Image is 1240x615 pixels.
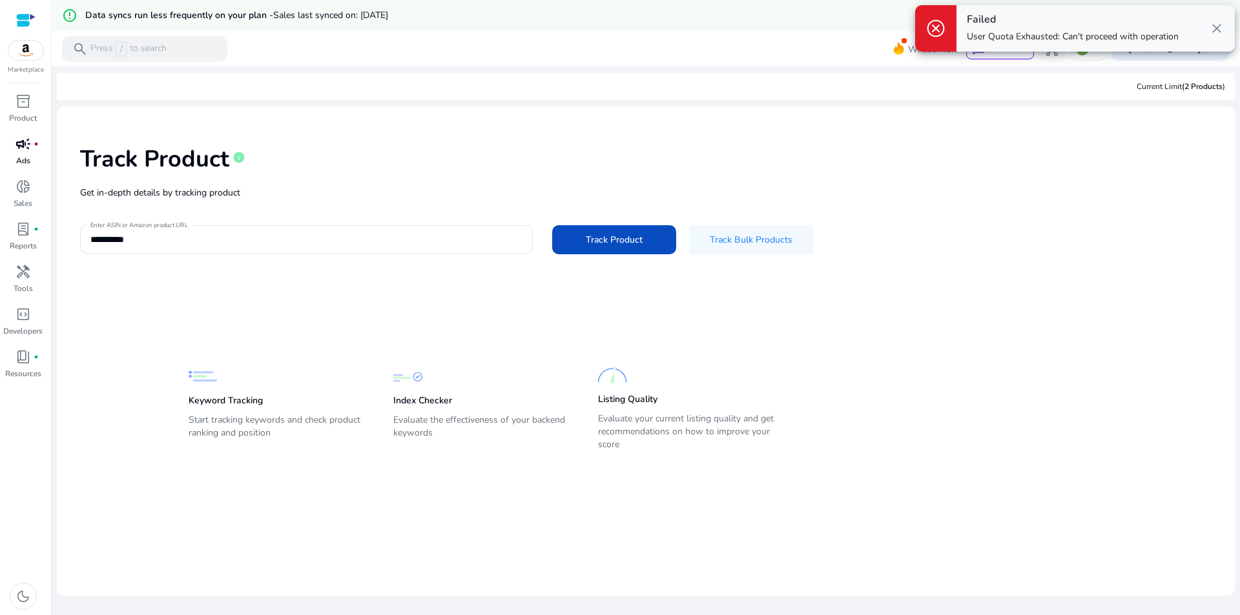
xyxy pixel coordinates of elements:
h4: Failed [967,14,1179,26]
p: Press to search [90,42,167,56]
p: Developers [3,325,43,337]
img: Keyword Tracking [189,362,218,391]
p: Tools [14,283,33,294]
p: Index Checker [393,394,452,407]
p: Listing Quality [598,393,657,406]
p: Resources [5,368,41,379]
p: Sales [14,197,32,209]
img: Index Checker [393,362,422,391]
span: code_blocks [15,307,31,322]
mat-icon: error_outline [62,8,77,23]
h5: Data syncs run less frequently on your plan - [85,10,388,21]
p: Ads [16,155,30,166]
span: lab_profile [15,221,31,237]
p: Keyword Tracking [189,394,263,407]
span: inventory_2 [15,94,31,109]
p: Product [9,112,37,124]
span: handyman [15,264,31,279]
span: cancel [925,18,946,39]
p: Start tracking keywords and check product ranking and position [189,414,367,450]
span: fiber_manual_record [34,227,39,232]
span: info [232,151,245,164]
p: Evaluate your current listing quality and get recommendations on how to improve your score [598,412,777,451]
button: Track Product [552,225,676,254]
span: Sales last synced on: [DATE] [273,9,388,21]
span: fiber_manual_record [34,141,39,146]
p: Reports [10,240,37,252]
img: amazon.svg [8,41,43,60]
span: / [116,42,127,56]
span: dark_mode [15,589,31,604]
span: (2 Products [1182,81,1223,92]
span: Track Bulk Products [710,233,792,247]
img: Listing Quality [598,361,627,390]
span: book_4 [15,349,31,365]
span: campaign [15,136,31,152]
span: donut_small [15,179,31,194]
p: User Quota Exhausted: Can't proceed with operation [967,30,1179,43]
h1: Track Product [80,145,229,173]
span: What's New [908,38,958,61]
mat-label: Enter ASIN or Amazon product URL [90,221,188,230]
div: Current Limit ) [1137,81,1225,92]
p: Evaluate the effectiveness of your backend keywords [393,414,572,450]
button: Track Bulk Products [689,225,813,254]
p: Get in-depth details by tracking product [80,186,1212,199]
span: search [72,41,88,57]
span: Track Product [586,233,643,247]
span: fiber_manual_record [34,354,39,359]
p: Marketplace [8,65,44,75]
span: close [1209,21,1224,36]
